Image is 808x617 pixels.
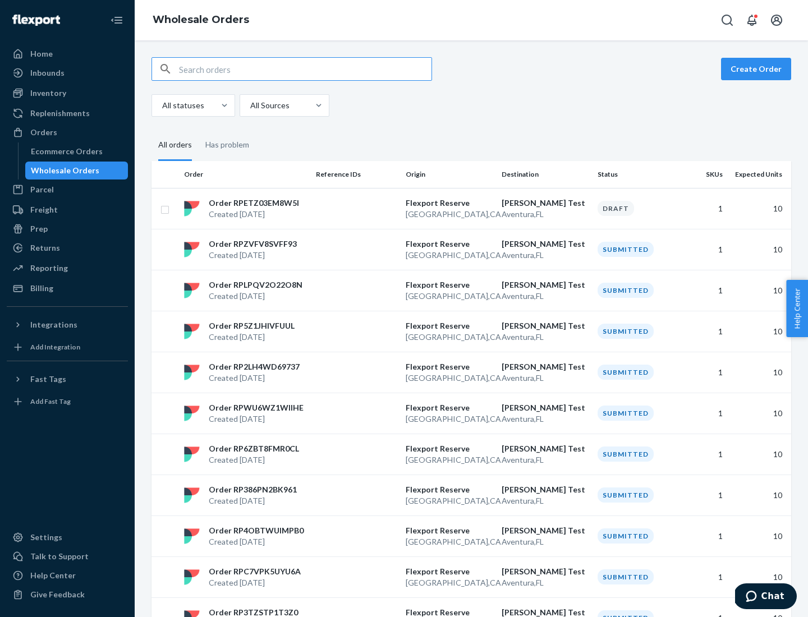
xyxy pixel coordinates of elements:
[727,188,791,229] td: 10
[7,338,128,356] a: Add Integration
[406,525,493,536] p: Flexport Reserve
[30,263,68,274] div: Reporting
[30,67,65,79] div: Inbounds
[502,536,589,547] p: Aventura , FL
[598,324,654,339] div: Submitted
[30,319,77,330] div: Integrations
[502,413,589,425] p: Aventura , FL
[30,184,54,195] div: Parcel
[161,100,162,111] input: All statuses
[209,320,295,331] p: Order RP5Z1JHIVFUUL
[209,525,304,536] p: Order RP4OBTWUIMPB0
[406,291,493,302] p: [GEOGRAPHIC_DATA] , CA
[502,402,589,413] p: [PERSON_NAME] Test
[598,283,654,298] div: Submitted
[30,127,57,138] div: Orders
[502,238,589,250] p: [PERSON_NAME] Test
[30,223,48,234] div: Prep
[179,58,431,80] input: Search orders
[727,515,791,556] td: 10
[184,487,200,503] img: flexport logo
[727,475,791,515] td: 10
[727,393,791,434] td: 10
[12,15,60,26] img: Flexport logo
[7,239,128,257] a: Returns
[209,443,299,454] p: Order RP6ZBT8FMR0CL
[682,188,727,229] td: 1
[502,495,589,507] p: Aventura , FL
[209,372,300,384] p: Created [DATE]
[682,434,727,475] td: 1
[30,242,60,254] div: Returns
[209,291,302,302] p: Created [DATE]
[25,162,128,179] a: Wholesale Orders
[7,64,128,82] a: Inbounds
[7,528,128,546] a: Settings
[406,536,493,547] p: [GEOGRAPHIC_DATA] , CA
[7,104,128,122] a: Replenishments
[727,556,791,597] td: 10
[682,393,727,434] td: 1
[7,316,128,334] button: Integrations
[786,280,808,337] span: Help Center
[205,130,249,159] div: Has problem
[30,342,80,352] div: Add Integration
[30,589,85,600] div: Give Feedback
[184,242,200,257] img: flexport logo
[184,324,200,339] img: flexport logo
[209,536,304,547] p: Created [DATE]
[502,331,589,343] p: Aventura , FL
[406,250,493,261] p: [GEOGRAPHIC_DATA] , CA
[7,393,128,411] a: Add Fast Tag
[30,88,66,99] div: Inventory
[311,161,401,188] th: Reference IDs
[406,331,493,343] p: [GEOGRAPHIC_DATA] , CA
[502,361,589,372] p: [PERSON_NAME] Test
[593,161,683,188] th: Status
[502,291,589,302] p: Aventura , FL
[209,484,297,495] p: Order RP386PN2BK961
[502,197,589,209] p: [PERSON_NAME] Test
[184,365,200,380] img: flexport logo
[30,108,90,119] div: Replenishments
[682,270,727,311] td: 1
[30,397,71,406] div: Add Fast Tag
[30,374,66,385] div: Fast Tags
[144,4,258,36] ol: breadcrumbs
[7,220,128,238] a: Prep
[209,209,299,220] p: Created [DATE]
[105,9,128,31] button: Close Navigation
[209,238,297,250] p: Order RPZVFV8SVFF93
[727,229,791,270] td: 10
[209,402,304,413] p: Order RPWU6WZ1WIIHE
[30,283,53,294] div: Billing
[502,250,589,261] p: Aventura , FL
[184,406,200,421] img: flexport logo
[406,372,493,384] p: [GEOGRAPHIC_DATA] , CA
[7,259,128,277] a: Reporting
[682,161,727,188] th: SKUs
[209,197,299,209] p: Order RPETZ03EM8W5I
[598,201,634,216] div: Draft
[7,84,128,102] a: Inventory
[406,279,493,291] p: Flexport Reserve
[25,142,128,160] a: Ecommerce Orders
[406,361,493,372] p: Flexport Reserve
[682,229,727,270] td: 1
[31,146,103,157] div: Ecommerce Orders
[209,361,300,372] p: Order RP2LH4WD69737
[30,551,89,562] div: Talk to Support
[406,402,493,413] p: Flexport Reserve
[209,495,297,507] p: Created [DATE]
[401,161,497,188] th: Origin
[7,586,128,604] button: Give Feedback
[502,209,589,220] p: Aventura , FL
[7,279,128,297] a: Billing
[598,406,654,421] div: Submitted
[682,352,727,393] td: 1
[406,209,493,220] p: [GEOGRAPHIC_DATA] , CA
[30,48,53,59] div: Home
[184,201,200,217] img: flexport logo
[406,197,493,209] p: Flexport Reserve
[153,13,249,26] a: Wholesale Orders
